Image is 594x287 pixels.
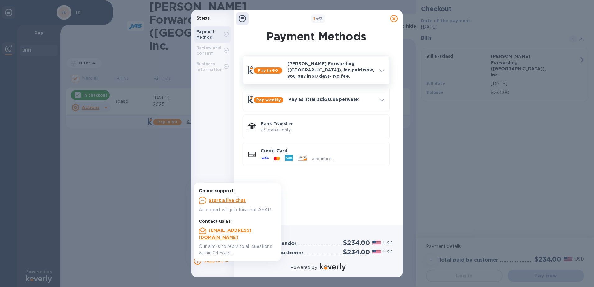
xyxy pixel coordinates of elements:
[199,207,276,213] p: An expert will join this chat ASAP.
[383,240,393,246] p: USD
[312,156,335,161] span: and more...
[256,98,281,102] b: Pay weekly
[196,16,210,20] b: Steps
[258,68,278,73] b: Pay in 60
[287,61,374,79] p: [PERSON_NAME] Forwarding ([GEOGRAPHIC_DATA]), Inc. paid now, you pay in 60 days - No fee.
[199,188,235,193] b: Online support:
[383,249,393,255] p: USD
[343,248,370,256] h2: $234.00
[343,239,370,247] h2: $234.00
[209,198,246,203] u: Start a live chat
[199,219,232,224] b: Contact us at:
[313,16,315,21] span: 1
[261,148,384,154] p: Credit Card
[320,263,346,271] img: Logo
[242,30,391,43] h1: Payment Methods
[290,264,317,271] p: Powered by
[196,29,215,39] b: Payment Method
[372,241,381,245] img: USD
[199,228,251,240] a: [EMAIL_ADDRESS][DOMAIN_NAME]
[288,96,374,102] p: Pay as little as $20.96 per week
[372,250,381,254] img: USD
[204,258,223,263] b: Support
[261,121,384,127] p: Bank Transfer
[261,127,384,133] p: US banks only.
[196,45,221,56] b: Review and Confirm
[199,243,276,256] p: Our aim is to reply to all questions within 24 hours.
[313,16,323,21] b: of 3
[196,61,222,72] b: Business Information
